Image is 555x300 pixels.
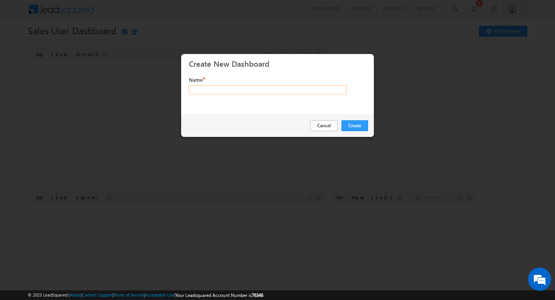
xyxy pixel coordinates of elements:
div: Minimize live chat window [126,4,145,22]
div: Leave a message [40,40,129,51]
span: 76346 [252,292,263,298]
img: d_60004797649_company_0_60004797649 [13,40,32,51]
div: Name [189,76,368,83]
em: Submit [113,238,140,248]
button: Create [341,120,368,131]
span: Your Leadsquared Account Number is [175,292,263,298]
a: Contact Support [82,292,113,297]
a: About [70,292,81,297]
a: Acceptable Use [145,292,174,297]
a: Terms of Service [114,292,144,297]
h3: Create New Dashboard [189,57,371,70]
span: © 2025 LeadSquared | | | | | [28,292,263,299]
button: Cancel [310,120,338,131]
textarea: Type your message and click 'Submit' [10,71,141,231]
